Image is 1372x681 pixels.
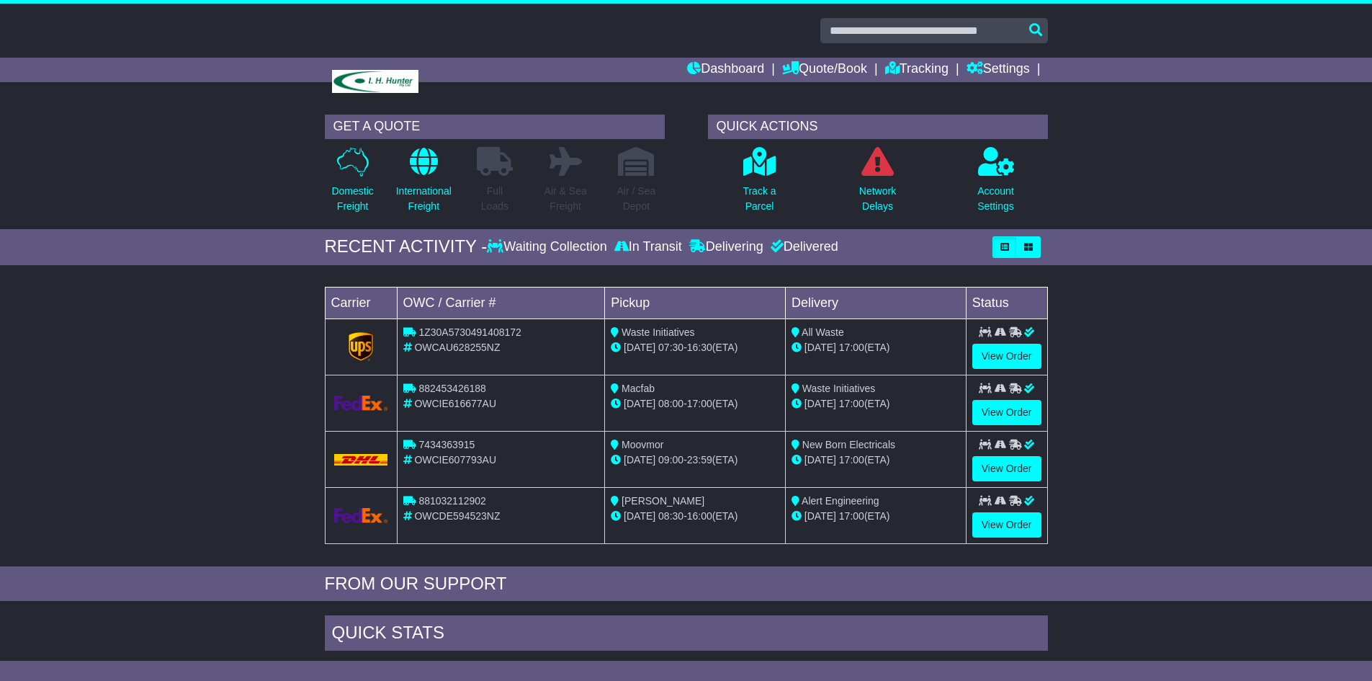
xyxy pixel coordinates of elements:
span: 09:00 [658,454,683,466]
span: 17:00 [839,510,864,522]
span: 16:30 [687,342,712,353]
span: [DATE] [624,398,655,409]
span: All Waste [802,326,844,338]
a: View Order [972,400,1041,425]
td: Delivery [785,287,966,319]
a: View Order [972,512,1041,538]
div: (ETA) [792,396,960,411]
a: Track aParcel [742,146,776,222]
a: Dashboard [687,58,764,82]
div: Waiting Collection [487,239,610,255]
span: Waste Initiatives [622,326,694,338]
span: OWCDE594523NZ [414,510,500,522]
span: OWCAU628255NZ [414,342,500,353]
a: AccountSettings [977,146,1015,222]
span: 17:00 [839,342,864,353]
span: OWCIE607793AU [414,454,496,466]
span: 1Z30A5730491408172 [418,326,521,338]
span: Alert Engineering [802,495,879,507]
a: InternationalFreight [395,146,452,222]
div: - (ETA) [611,340,779,355]
span: [PERSON_NAME] [622,495,704,507]
a: View Order [972,456,1041,481]
p: Air & Sea Freight [544,184,587,214]
span: Moovmor [622,439,663,450]
p: Full Loads [477,184,513,214]
div: FROM OUR SUPPORT [325,574,1048,595]
div: GET A QUOTE [325,115,665,139]
img: DHL.png [334,454,388,466]
div: (ETA) [792,340,960,355]
td: Status [966,287,1047,319]
div: Delivering [686,239,767,255]
span: [DATE] [624,342,655,353]
div: (ETA) [792,453,960,468]
span: 881032112902 [418,495,485,507]
span: [DATE] [624,510,655,522]
img: GetCarrierServiceLogo [349,332,373,361]
a: Quote/Book [782,58,867,82]
span: 07:30 [658,342,683,353]
span: 17:00 [839,454,864,466]
td: OWC / Carrier # [397,287,605,319]
td: Pickup [605,287,786,319]
div: - (ETA) [611,453,779,468]
span: 08:30 [658,510,683,522]
span: Waste Initiatives [802,383,875,394]
p: Domestic Freight [331,184,373,214]
span: [DATE] [804,398,836,409]
span: New Born Electricals [802,439,895,450]
span: [DATE] [624,454,655,466]
p: Air / Sea Depot [617,184,656,214]
p: International Freight [396,184,452,214]
div: - (ETA) [611,509,779,524]
div: RECENT ACTIVITY - [325,236,488,257]
a: View Order [972,344,1041,369]
p: Track a Parcel [743,184,776,214]
img: GetCarrierServiceLogo [334,508,388,523]
span: [DATE] [804,510,836,522]
div: Quick Stats [325,615,1048,654]
p: Network Delays [859,184,896,214]
a: Settings [967,58,1030,82]
span: [DATE] [804,454,836,466]
div: Delivered [767,239,838,255]
a: Tracking [885,58,949,82]
span: [DATE] [804,342,836,353]
a: NetworkDelays [858,146,897,222]
span: Macfab [622,383,655,394]
span: OWCIE616677AU [414,398,496,409]
div: QUICK ACTIONS [708,115,1048,139]
span: 17:00 [839,398,864,409]
a: DomesticFreight [331,146,374,222]
div: (ETA) [792,509,960,524]
span: 23:59 [687,454,712,466]
div: - (ETA) [611,396,779,411]
img: GetCarrierServiceLogo [334,396,388,411]
div: In Transit [611,239,686,255]
span: 882453426188 [418,383,485,394]
span: 16:00 [687,510,712,522]
span: 08:00 [658,398,683,409]
span: 17:00 [687,398,712,409]
td: Carrier [325,287,397,319]
p: Account Settings [977,184,1014,214]
span: 7434363915 [418,439,475,450]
